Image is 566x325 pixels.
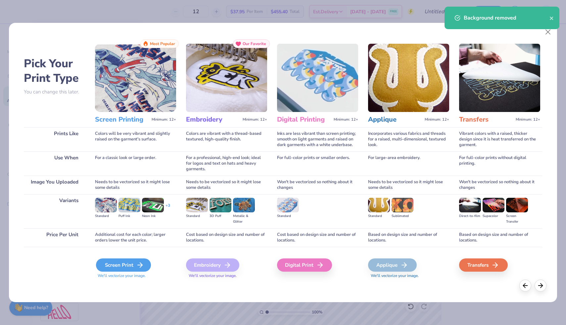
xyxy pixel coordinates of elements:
div: Applique [368,258,417,272]
img: Screen Transfer [506,198,528,212]
span: Our Favorite [243,41,266,46]
div: Price Per Unit [24,228,85,247]
img: Direct-to-film [459,198,481,212]
div: For large-area embroidery. [368,151,449,176]
img: Puff Ink [118,198,140,212]
div: Vibrant colors with a raised, thicker design since it is heat transferred on the garment. [459,127,540,151]
img: Digital Printing [277,44,358,112]
div: Screen Transfer [506,213,528,225]
div: Additional cost for each color; larger orders lower the unit price. [95,228,176,247]
button: close [549,14,554,22]
div: 3D Puff [210,213,231,219]
div: Won't be vectorized so nothing about it changes [459,176,540,194]
div: Direct-to-film [459,213,481,219]
span: Minimum: 12+ [243,117,267,122]
h3: Transfers [459,115,513,124]
div: Prints Like [24,127,85,151]
span: Minimum: 12+ [516,117,540,122]
span: Minimum: 12+ [152,117,176,122]
div: + 3 [165,203,170,214]
div: Cost based on design size and number of locations. [186,228,267,247]
div: For full-color prints without digital printing. [459,151,540,176]
h2: Pick Your Print Type [24,56,85,85]
div: Colors will be very vibrant and slightly raised on the garment's surface. [95,127,176,151]
div: Inks are less vibrant than screen printing; smooth on light garments and raised on dark garments ... [277,127,358,151]
div: Transfers [459,258,508,272]
span: We'll vectorize your image. [95,273,176,279]
img: Applique [368,44,449,112]
p: You can change this later. [24,89,85,95]
img: Neon Ink [142,198,164,212]
img: 3D Puff [210,198,231,212]
img: Embroidery [186,44,267,112]
div: Incorporates various fabrics and threads for a raised, multi-dimensional, textured look. [368,127,449,151]
div: Based on design size and number of locations. [459,228,540,247]
span: We'll vectorize your image. [186,273,267,279]
div: Metallic & Glitter [233,213,255,225]
img: Standard [368,198,390,212]
div: Sublimated [392,213,413,219]
img: Standard [277,198,299,212]
img: Supacolor [483,198,504,212]
h3: Embroidery [186,115,240,124]
h3: Digital Printing [277,115,331,124]
div: Image You Uploaded [24,176,85,194]
div: Cost based on design size and number of locations. [277,228,358,247]
div: Neon Ink [142,213,164,219]
div: For a classic look or large order. [95,151,176,176]
div: For a professional, high-end look; ideal for logos and text on hats and heavy garments. [186,151,267,176]
div: Colors are vibrant with a thread-based textured, high-quality finish. [186,127,267,151]
span: We'll vectorize your image. [368,273,449,279]
div: Background removed [464,14,549,22]
div: Standard [277,213,299,219]
h3: Applique [368,115,422,124]
span: Most Popular [150,41,175,46]
div: Embroidery [186,258,239,272]
div: Needs to be vectorized so it might lose some details [186,176,267,194]
div: Use When [24,151,85,176]
div: Standard [95,213,117,219]
img: Standard [186,198,208,212]
img: Transfers [459,44,540,112]
div: Variants [24,194,85,228]
div: Screen Print [96,258,151,272]
img: Metallic & Glitter [233,198,255,212]
img: Screen Printing [95,44,176,112]
h3: Screen Printing [95,115,149,124]
div: Based on design size and number of locations. [368,228,449,247]
div: Digital Print [277,258,332,272]
img: Sublimated [392,198,413,212]
span: Minimum: 12+ [425,117,449,122]
div: Supacolor [483,213,504,219]
img: Standard [95,198,117,212]
div: Needs to be vectorized so it might lose some details [95,176,176,194]
div: Needs to be vectorized so it might lose some details [368,176,449,194]
span: Minimum: 12+ [334,117,358,122]
div: Standard [186,213,208,219]
div: Puff Ink [118,213,140,219]
div: Won't be vectorized so nothing about it changes [277,176,358,194]
div: Standard [368,213,390,219]
div: For full-color prints or smaller orders. [277,151,358,176]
